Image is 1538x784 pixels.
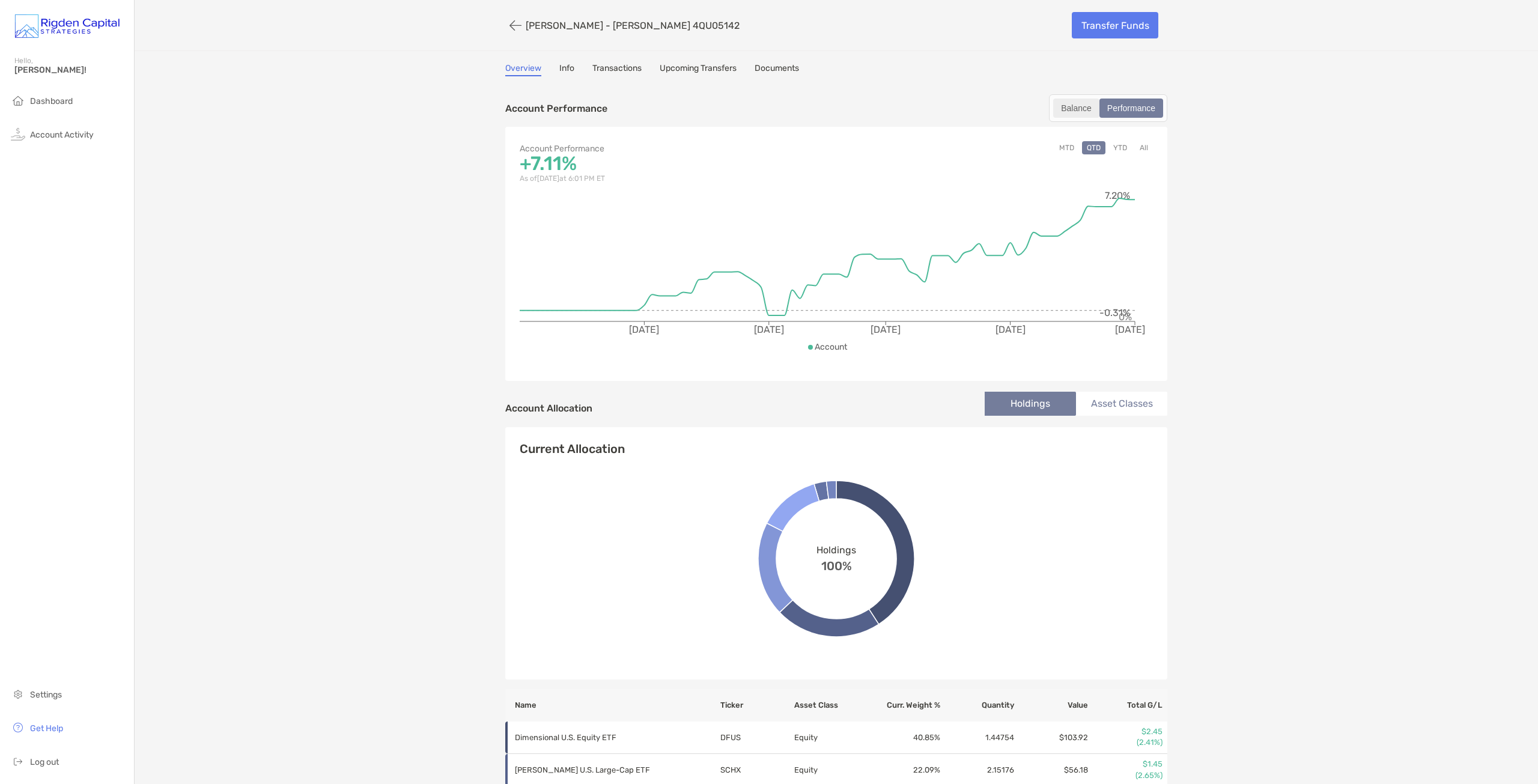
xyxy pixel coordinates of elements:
img: logout icon [11,754,25,768]
img: activity icon [11,127,25,141]
p: (2.65%) [1089,770,1163,781]
button: YTD [1108,141,1132,154]
th: Value [1015,689,1089,722]
h4: Current Allocation [520,442,625,456]
button: MTD [1054,141,1079,154]
li: Holdings [985,392,1076,416]
span: Dashboard [30,96,73,106]
p: (2.41%) [1089,737,1163,748]
div: segmented control [1049,94,1167,122]
a: Info [559,63,574,76]
div: Balance [1054,100,1098,117]
td: 1.44754 [941,722,1015,754]
a: Documents [755,63,799,76]
td: Equity [794,722,868,754]
img: household icon [11,93,25,108]
p: [PERSON_NAME] - [PERSON_NAME] 4QU05142 [526,20,740,31]
a: Overview [505,63,541,76]
th: Total G/L [1089,689,1167,722]
th: Name [505,689,720,722]
span: 100% [821,556,852,573]
span: Get Help [30,723,63,734]
tspan: 0% [1119,311,1132,323]
button: All [1135,141,1153,154]
p: $2.45 [1089,726,1163,737]
tspan: [DATE] [754,324,784,335]
p: As of [DATE] at 6:01 PM ET [520,171,836,186]
p: Account Performance [505,101,607,116]
tspan: [DATE] [871,324,901,335]
tspan: [DATE] [629,324,659,335]
tspan: [DATE] [995,324,1026,335]
p: Account [815,339,847,354]
div: Performance [1101,100,1162,117]
img: Zoe Logo [14,5,120,48]
h4: Account Allocation [505,403,592,414]
span: Settings [30,690,62,700]
img: get-help icon [11,720,25,735]
button: QTD [1082,141,1105,154]
tspan: -0.31% [1099,307,1130,318]
p: Account Performance [520,141,836,156]
th: Asset Class [794,689,868,722]
p: $1.45 [1089,759,1163,770]
td: 40.85 % [868,722,941,754]
img: settings icon [11,687,25,701]
a: Transfer Funds [1072,12,1158,38]
li: Asset Classes [1076,392,1167,416]
span: Holdings [816,544,856,556]
span: Log out [30,757,59,767]
th: Ticker [720,689,794,722]
td: $103.92 [1015,722,1089,754]
span: Account Activity [30,130,94,140]
tspan: 7.20% [1105,190,1130,201]
span: [PERSON_NAME]! [14,65,127,75]
tspan: [DATE] [1115,324,1145,335]
th: Curr. Weight % [868,689,941,722]
p: Dimensional U.S. Equity ETF [515,730,683,745]
th: Quantity [941,689,1015,722]
a: Transactions [592,63,642,76]
p: Schwab U.S. Large-Cap ETF [515,762,683,777]
a: Upcoming Transfers [660,63,737,76]
p: +7.11% [520,156,836,171]
td: DFUS [720,722,794,754]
